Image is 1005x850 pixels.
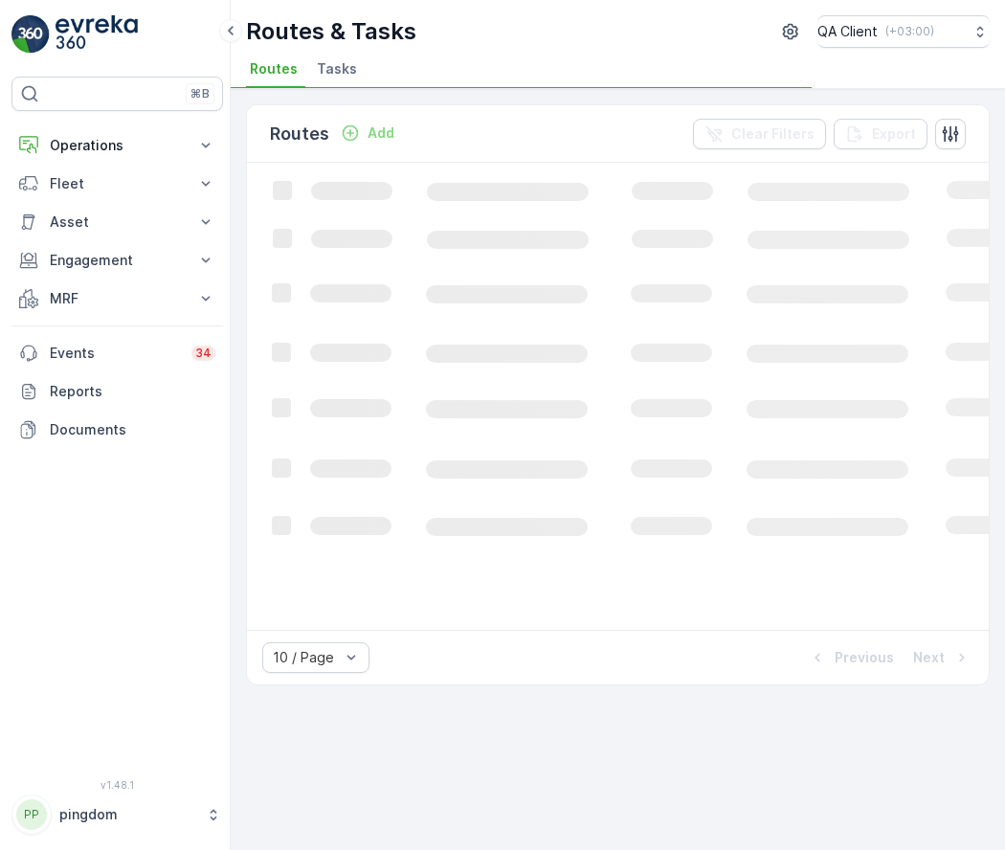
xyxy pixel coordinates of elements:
p: MRF [50,289,185,308]
button: Asset [11,203,223,241]
p: Routes & Tasks [246,16,416,47]
span: v 1.48.1 [11,779,223,791]
span: Tasks [317,59,357,78]
p: Events [50,344,180,363]
button: MRF [11,280,223,318]
p: pingdom [59,805,196,824]
button: Fleet [11,165,223,203]
button: PPpingdom [11,794,223,835]
button: Next [911,646,973,669]
a: Reports [11,372,223,411]
button: Previous [806,646,896,669]
button: Engagement [11,241,223,280]
p: Clear Filters [731,124,815,144]
button: Clear Filters [693,119,826,149]
p: Previous [835,648,894,667]
p: 34 [195,346,212,361]
span: Routes [250,59,298,78]
a: Documents [11,411,223,449]
p: ( +03:00 ) [885,24,934,39]
p: Add [368,123,394,143]
img: logo_light-DOdMpM7g.png [56,15,138,54]
p: Asset [50,212,185,232]
img: logo [11,15,50,54]
p: Fleet [50,174,185,193]
p: ⌘B [190,86,210,101]
div: PP [16,799,47,830]
p: Engagement [50,251,185,270]
button: Export [834,119,927,149]
button: Add [333,122,402,145]
p: Reports [50,382,215,401]
button: QA Client(+03:00) [817,15,990,48]
p: Routes [270,121,329,147]
a: Events34 [11,334,223,372]
p: Operations [50,136,185,155]
p: QA Client [817,22,878,41]
button: Operations [11,126,223,165]
p: Next [913,648,945,667]
p: Export [872,124,916,144]
p: Documents [50,420,215,439]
